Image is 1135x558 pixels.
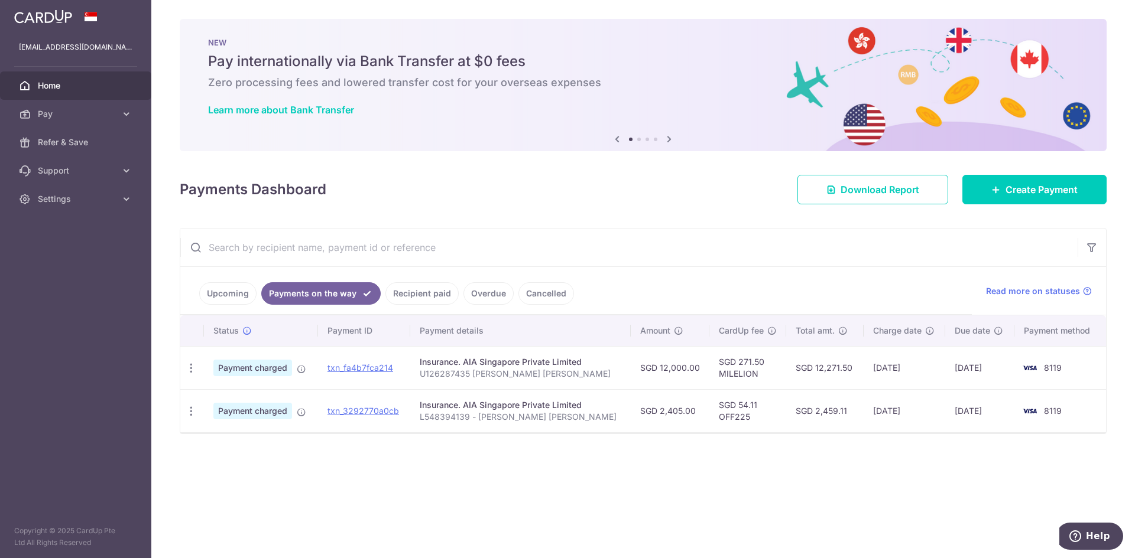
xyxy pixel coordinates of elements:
[1018,361,1042,375] img: Bank Card
[208,52,1078,71] h5: Pay internationally via Bank Transfer at $0 fees
[327,363,393,373] a: txn_fa4b7fca214
[38,108,116,120] span: Pay
[1018,404,1042,418] img: Bank Card
[38,80,116,92] span: Home
[864,389,946,432] td: [DATE]
[709,346,786,389] td: SGD 271.50 MILELION
[180,179,326,200] h4: Payments Dashboard
[213,403,292,419] span: Payment charged
[385,282,459,305] a: Recipient paid
[208,38,1078,47] p: NEW
[841,182,919,197] span: Download Report
[1044,363,1062,373] span: 8119
[945,389,1014,432] td: [DATE]
[1006,182,1078,197] span: Create Payment
[945,346,1014,389] td: [DATE]
[213,325,239,337] span: Status
[640,325,670,337] span: Amount
[1014,315,1106,346] th: Payment method
[213,360,292,376] span: Payment charged
[420,356,621,368] div: Insurance. AIA Singapore Private Limited
[261,282,381,305] a: Payments on the way
[864,346,946,389] td: [DATE]
[420,411,621,423] p: L548394139 - [PERSON_NAME] [PERSON_NAME]
[180,229,1078,266] input: Search by recipient name, payment id or reference
[38,136,116,148] span: Refer & Save
[410,315,631,346] th: Payment details
[797,175,948,204] a: Download Report
[986,285,1092,297] a: Read more on statuses
[873,325,922,337] span: Charge date
[709,389,786,432] td: SGD 54.11 OFF225
[986,285,1080,297] span: Read more on statuses
[719,325,764,337] span: CardUp fee
[1044,406,1062,416] span: 8119
[208,104,354,116] a: Learn more about Bank Transfer
[180,19,1107,151] img: Bank transfer banner
[208,76,1078,90] h6: Zero processing fees and lowered transfer cost for your overseas expenses
[14,9,72,24] img: CardUp
[631,346,709,389] td: SGD 12,000.00
[796,325,835,337] span: Total amt.
[463,282,514,305] a: Overdue
[38,193,116,205] span: Settings
[518,282,574,305] a: Cancelled
[962,175,1107,204] a: Create Payment
[955,325,990,337] span: Due date
[786,389,864,432] td: SGD 2,459.11
[38,165,116,177] span: Support
[19,41,132,53] p: [EMAIL_ADDRESS][DOMAIN_NAME]
[420,399,621,411] div: Insurance. AIA Singapore Private Limited
[631,389,709,432] td: SGD 2,405.00
[420,368,621,380] p: U126287435 [PERSON_NAME] [PERSON_NAME]
[1059,523,1123,552] iframe: Opens a widget where you can find more information
[327,406,399,416] a: txn_3292770a0cb
[318,315,410,346] th: Payment ID
[786,346,864,389] td: SGD 12,271.50
[199,282,257,305] a: Upcoming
